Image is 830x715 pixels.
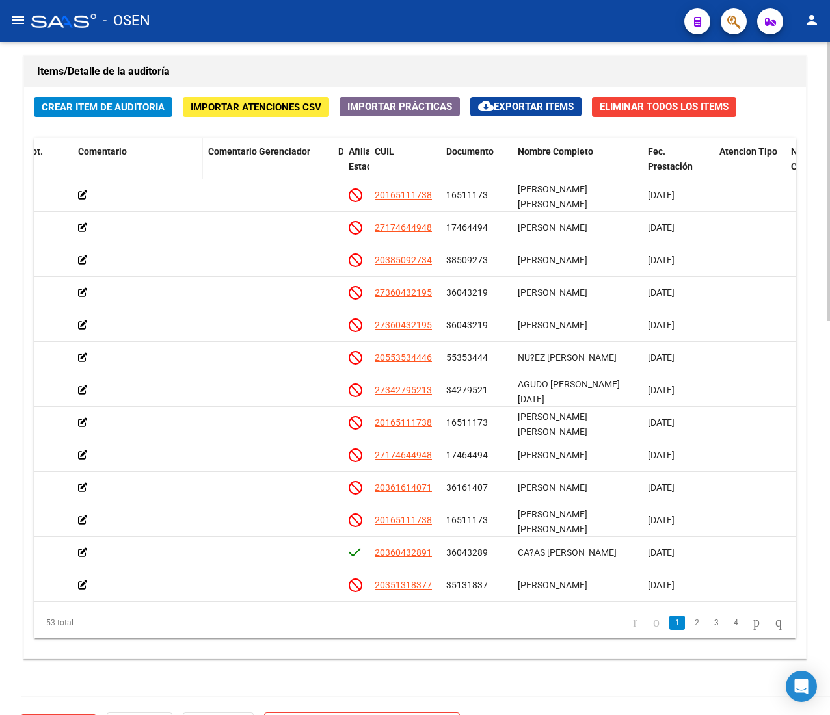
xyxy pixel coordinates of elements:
[343,138,369,195] datatable-header-cell: Afiliado Estado
[786,671,817,702] div: Open Intercom Messenger
[478,101,574,112] span: Exportar Items
[446,385,488,395] span: 34279521
[375,417,432,428] span: 20165111738
[446,320,488,330] span: 36043219
[375,146,394,157] span: CUIL
[446,222,488,233] span: 17464494
[728,616,743,630] a: 4
[669,616,685,630] a: 1
[518,320,587,330] span: [PERSON_NAME]
[446,417,488,428] span: 16511173
[648,352,675,363] span: [DATE]
[333,138,343,195] datatable-header-cell: Descripción
[103,6,150,35] span: - OSEN
[446,547,488,558] span: 36043289
[648,580,675,590] span: [DATE]
[647,616,665,630] a: go to previous page
[375,255,432,265] span: 20385092734
[470,97,582,116] button: Exportar Items
[446,515,488,525] span: 16511173
[648,222,675,233] span: [DATE]
[37,61,793,82] h1: Items/Detalle de la auditoría
[338,146,387,157] span: Descripción
[203,138,333,195] datatable-header-cell: Comentario Gerenciador
[78,146,127,157] span: Comentario
[714,138,786,195] datatable-header-cell: Atencion Tipo
[706,612,726,634] li: page 3
[446,255,488,265] span: 38509273
[375,580,432,590] span: 20351318377
[592,97,736,117] button: Eliminar Todos los Items
[648,287,675,298] span: [DATE]
[34,97,172,117] button: Crear Item de Auditoria
[518,482,587,493] span: [PERSON_NAME]
[375,222,432,233] span: 27174644948
[518,222,587,233] span: [PERSON_NAME]
[518,352,617,363] span: NU?EZ [PERSON_NAME]
[726,612,745,634] li: page 4
[747,616,766,630] a: go to next page
[648,385,675,395] span: [DATE]
[689,616,704,630] a: 2
[191,101,321,113] span: Importar Atenciones CSV
[340,97,460,116] button: Importar Prácticas
[648,320,675,330] span: [DATE]
[375,385,432,395] span: 27342795213
[375,450,432,460] span: 27174644948
[446,450,488,460] span: 17464494
[648,417,675,428] span: [DATE]
[183,97,329,117] button: Importar Atenciones CSV
[518,509,587,534] span: [PERSON_NAME] [PERSON_NAME]
[518,379,620,404] span: AGUDO [PERSON_NAME][DATE]
[518,184,587,209] span: [PERSON_NAME] [PERSON_NAME]
[518,580,587,590] span: [PERSON_NAME]
[627,616,643,630] a: go to first page
[446,287,488,298] span: 36043219
[347,101,452,112] span: Importar Prácticas
[10,12,26,28] mat-icon: menu
[518,255,587,265] span: [PERSON_NAME]
[648,146,693,172] span: Fec. Prestación
[600,101,729,112] span: Eliminar Todos los Items
[648,255,675,265] span: [DATE]
[446,482,488,493] span: 36161407
[518,411,587,437] span: [PERSON_NAME] [PERSON_NAME]
[648,547,675,558] span: [DATE]
[446,146,494,157] span: Documento
[375,482,432,493] span: 20361614071
[518,287,587,298] span: [PERSON_NAME]
[770,616,788,630] a: go to last page
[648,515,675,525] span: [DATE]
[34,606,184,639] div: 53 total
[375,320,432,330] span: 27360432195
[441,138,513,195] datatable-header-cell: Documento
[42,101,165,113] span: Crear Item de Auditoria
[648,190,675,200] span: [DATE]
[648,450,675,460] span: [DATE]
[518,547,617,558] span: CA?AS [PERSON_NAME]
[375,352,432,363] span: 20553534446
[643,138,714,195] datatable-header-cell: Fec. Prestación
[375,547,432,558] span: 20360432891
[708,616,724,630] a: 3
[518,450,587,460] span: [PERSON_NAME]
[446,190,488,200] span: 16511173
[369,138,441,195] datatable-header-cell: CUIL
[349,146,381,172] span: Afiliado Estado
[208,146,310,157] span: Comentario Gerenciador
[446,352,488,363] span: 55353444
[478,98,494,114] mat-icon: cloud_download
[375,190,432,200] span: 20165111738
[446,580,488,590] span: 35131837
[513,138,643,195] datatable-header-cell: Nombre Completo
[648,482,675,493] span: [DATE]
[375,515,432,525] span: 20165111738
[73,138,203,195] datatable-header-cell: Comentario
[667,612,687,634] li: page 1
[719,146,777,157] span: Atencion Tipo
[804,12,820,28] mat-icon: person
[375,287,432,298] span: 27360432195
[518,146,593,157] span: Nombre Completo
[687,612,706,634] li: page 2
